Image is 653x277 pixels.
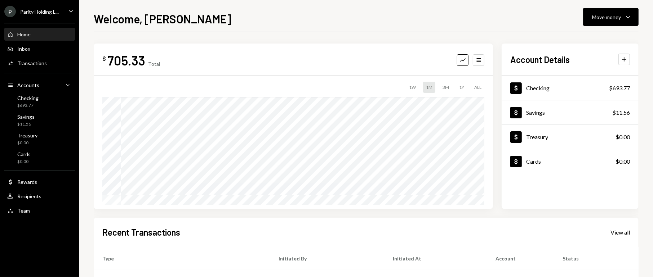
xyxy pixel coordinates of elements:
div: $693.77 [609,84,630,92]
div: Treasury [526,133,548,140]
div: Home [17,31,31,37]
div: 1M [423,82,435,93]
div: Checking [526,85,550,91]
a: Treasury$0.00 [4,130,75,147]
a: View all [610,228,630,236]
a: Checking$693.77 [4,93,75,110]
div: Treasury [17,132,37,138]
div: ALL [471,82,484,93]
div: Rewards [17,179,37,185]
th: Initiated At [384,247,487,270]
div: Total [148,61,160,67]
a: Cards$0.00 [4,149,75,166]
div: Accounts [17,82,39,88]
div: $0.00 [17,159,31,165]
h2: Recent Transactions [102,226,180,238]
a: Savings$11.56 [502,100,639,124]
div: P [4,6,16,17]
h2: Account Details [510,54,570,65]
div: 1Y [456,82,467,93]
div: Cards [17,151,31,157]
th: Status [554,247,639,270]
div: View all [610,229,630,236]
div: 1W [406,82,419,93]
a: Home [4,28,75,41]
button: Move money [583,8,639,26]
a: Checking$693.77 [502,76,639,100]
a: Treasury$0.00 [502,125,639,149]
div: $11.56 [612,108,630,117]
th: Account [487,247,554,270]
div: Parity Holding L... [20,9,59,15]
a: Rewards [4,175,75,188]
a: Accounts [4,78,75,91]
div: Transactions [17,60,47,66]
div: $0.00 [616,133,630,141]
div: $693.77 [17,103,39,109]
div: Team [17,208,30,214]
th: Type [94,247,270,270]
a: Team [4,204,75,217]
a: Cards$0.00 [502,149,639,173]
div: Inbox [17,46,30,52]
div: Savings [17,114,35,120]
div: 705.33 [107,52,145,68]
div: Checking [17,95,39,101]
h1: Welcome, [PERSON_NAME] [94,12,231,26]
div: Recipients [17,193,41,199]
div: Savings [526,109,545,116]
a: Recipients [4,190,75,203]
th: Initiated By [270,247,385,270]
div: 3M [440,82,452,93]
a: Inbox [4,42,75,55]
div: Cards [526,158,541,165]
div: $0.00 [616,157,630,166]
a: Savings$11.56 [4,112,75,129]
div: Move money [592,13,621,21]
a: Transactions [4,56,75,69]
div: $ [102,55,106,62]
div: $11.56 [17,121,35,127]
div: $0.00 [17,140,37,146]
